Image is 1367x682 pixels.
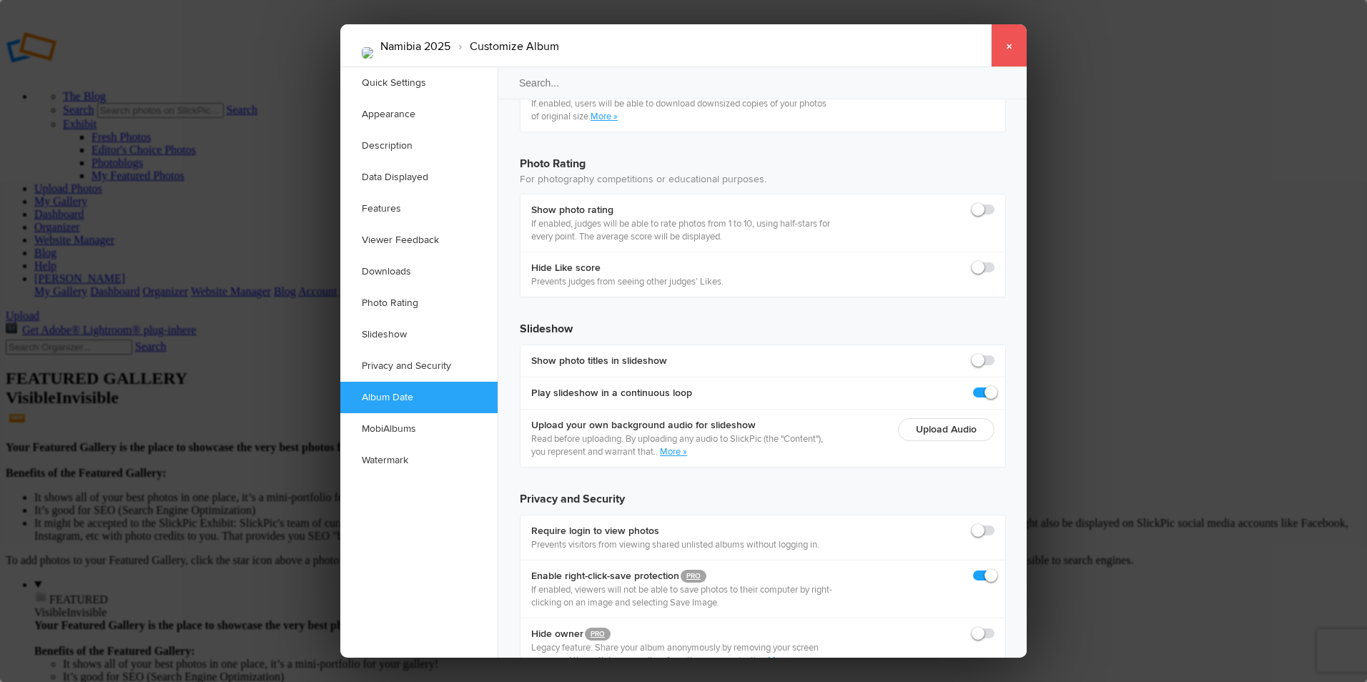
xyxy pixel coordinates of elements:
[340,99,498,130] a: Appearance
[531,354,667,368] b: Show photo titles in slideshow
[531,217,832,243] p: If enabled, judges will be able to rate photos from 1 to 10, using half-stars for every point. Th...
[531,261,724,275] b: Hide Like score
[340,67,498,99] a: Quick Settings
[450,34,559,59] li: Customize Album
[531,386,692,400] b: Play slideshow in a continuous loop
[340,162,498,193] a: Data Displayed
[340,193,498,224] a: Features
[531,583,832,609] p: If enabled, viewers will not be able to save photos to their computer by right-clicking on an ima...
[768,655,795,666] a: More »
[340,287,498,319] a: Photo Rating
[520,309,1006,337] h3: Slideshow
[653,446,660,458] span: ..
[531,524,819,538] b: Require login to view photos
[898,418,995,441] sp-upload-button: Upload Audio
[340,319,498,350] a: Slideshow
[531,203,832,217] b: Show photo rating
[380,34,450,59] li: Namibia 2025
[520,172,1006,187] p: For photography competitions or educational purposes.
[340,445,498,476] a: Watermark
[340,224,498,256] a: Viewer Feedback
[340,382,498,413] a: Album Date
[340,413,498,445] a: MobiAlbums
[520,479,1006,508] h3: Privacy and Security
[531,538,819,551] p: Prevents visitors from viewing shared unlisted albums without logging in.
[585,628,611,641] a: PRO
[531,641,832,667] p: Legacy feature: Share your album anonymously by removing your screen name and the path to your ga...
[520,144,1006,172] h3: Photo Rating
[362,47,373,59] img: Z520304-Bearbeitet.jpg
[681,570,706,583] a: PRO
[991,24,1027,67] a: ×
[531,433,832,458] p: Read before uploading. By uploading any audio to SlickPic (the "Content"), you represent and warr...
[531,275,724,288] p: Prevents judges from seeing other judges’ Likes.
[531,97,832,123] p: If enabled, users will be able to download downsized copies of your photos of original size.
[660,446,687,458] a: More »
[340,130,498,162] a: Description
[531,418,832,433] b: Upload your own background audio for slideshow
[340,256,498,287] a: Downloads
[591,111,618,122] a: More »
[531,569,832,583] b: Enable right-click-save protection
[497,66,1029,99] input: Search...
[340,350,498,382] a: Privacy and Security
[531,627,832,641] b: Hide owner
[11,9,473,26] p: Namibia Photo Travel 2025
[141,30,142,31] img: image.jpg
[916,423,977,435] a: Upload Audio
